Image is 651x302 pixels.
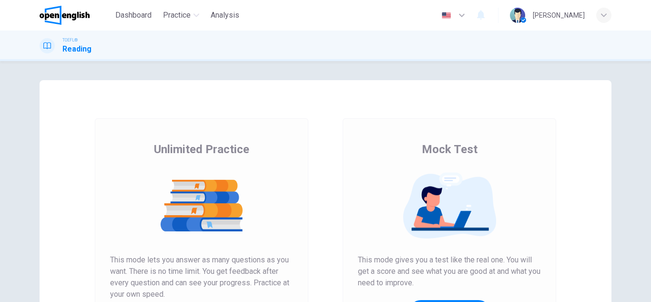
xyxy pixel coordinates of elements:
span: This mode lets you answer as many questions as you want. There is no time limit. You get feedback... [110,254,293,300]
span: Practice [163,10,191,21]
span: This mode gives you a test like the real one. You will get a score and see what you are good at a... [358,254,541,289]
button: Practice [159,7,203,24]
img: en [440,12,452,19]
span: TOEFL® [62,37,78,43]
button: Dashboard [112,7,155,24]
div: [PERSON_NAME] [533,10,585,21]
img: Profile picture [510,8,525,23]
span: Dashboard [115,10,152,21]
img: OpenEnglish logo [40,6,90,25]
span: Analysis [211,10,239,21]
span: Unlimited Practice [154,142,249,157]
h1: Reading [62,43,92,55]
a: OpenEnglish logo [40,6,112,25]
span: Mock Test [422,142,478,157]
button: Analysis [207,7,243,24]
